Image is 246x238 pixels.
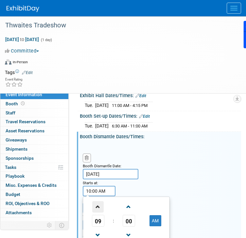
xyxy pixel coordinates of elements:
[0,154,68,163] a: Sponsorships
[6,156,34,161] span: Sponsorships
[0,163,68,172] a: Tasks
[6,183,57,188] span: Misc. Expenses & Credits
[83,164,121,168] small: Booth Dismantle Date:
[149,215,161,226] button: AM
[5,69,33,76] td: Tags
[6,119,45,124] span: Travel Reservations
[12,60,28,65] div: In-Person
[80,132,241,140] div: Booth Dismantle Dates/Times:
[135,94,146,98] a: Edit
[83,181,98,185] small: Starts at:
[19,37,25,42] span: to
[6,92,42,97] span: Event Information
[139,114,150,119] a: Edit
[55,221,69,230] td: Toggle Event Tabs
[92,198,104,215] a: Increment Hour
[6,146,27,152] span: Shipments
[112,103,148,108] span: 11:00 AM - 4:15 PM
[5,165,16,170] span: Tasks
[0,190,68,199] a: Budget
[95,102,109,109] td: [DATE]
[7,6,39,12] img: ExhibitDay
[6,210,32,215] span: Attachments
[83,169,138,179] input: Date
[40,38,52,42] span: (1 day)
[22,70,33,75] a: Edit
[0,90,68,99] a: Event Information
[0,199,68,208] a: ROI, Objectives & ROO
[227,3,241,14] button: Menu
[112,124,148,128] span: 6:30 AM - 11:00 AM
[0,109,68,117] a: Staff
[112,215,115,227] td: :
[123,198,135,215] a: Increment Minute
[6,137,27,142] span: Giveaways
[85,102,95,109] td: Tue.
[80,91,241,99] div: Exhibit Hall Dates/Times:
[0,126,68,135] a: Asset Reservations
[83,186,115,196] input: Start Time
[80,111,241,120] div: Booth Set-up Dates/Times:
[5,37,39,42] span: [DATE] [DATE]
[0,217,68,226] a: more
[123,215,135,227] span: Pick Minute
[20,101,26,106] span: Booth not reserved yet
[0,145,68,154] a: Shipments
[0,208,68,217] a: Attachments
[5,78,23,81] div: Event Rating
[0,117,68,126] a: Travel Reservations
[44,221,55,230] td: Personalize Event Tab Strip
[5,48,42,54] button: Committed
[95,122,109,129] td: [DATE]
[92,215,104,227] span: Pick Hour
[0,136,68,144] a: Giveaways
[85,122,95,129] td: Tue.
[6,128,44,133] span: Asset Reservations
[6,201,49,206] span: ROI, Objectives & ROO
[4,219,15,224] span: more
[0,181,68,190] a: Misc. Expenses & Credits
[6,101,26,106] span: Booth
[5,59,11,65] img: Format-Inperson.png
[0,99,68,108] a: Booth
[6,192,20,197] span: Budget
[0,172,68,181] a: Playbook
[6,110,15,115] span: Staff
[6,173,25,179] span: Playbook
[5,58,233,68] div: Event Format
[3,20,233,31] div: Thwaites Tradeshow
